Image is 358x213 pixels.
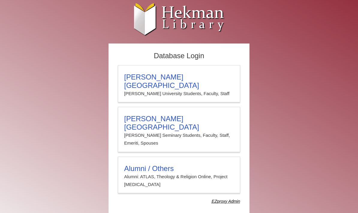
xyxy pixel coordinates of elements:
p: [PERSON_NAME] Seminary Students, Faculty, Staff, Emeriti, Spouses [124,131,234,147]
dfn: Use Alumni login [212,199,240,204]
p: Alumni: ATLAS, Theology & Religion Online, Project [MEDICAL_DATA] [124,173,234,189]
p: [PERSON_NAME] University Students, Faculty, Staff [124,90,234,97]
summary: Alumni / OthersAlumni: ATLAS, Theology & Religion Online, Project [MEDICAL_DATA] [124,164,234,189]
a: [PERSON_NAME][GEOGRAPHIC_DATA][PERSON_NAME] Seminary Students, Faculty, Staff, Emeriti, Spouses [118,107,240,152]
h3: [PERSON_NAME][GEOGRAPHIC_DATA] [124,115,234,131]
h3: Alumni / Others [124,164,234,173]
a: [PERSON_NAME][GEOGRAPHIC_DATA][PERSON_NAME] University Students, Faculty, Staff [118,65,240,102]
h3: [PERSON_NAME][GEOGRAPHIC_DATA] [124,73,234,90]
h2: Database Login [115,50,243,62]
